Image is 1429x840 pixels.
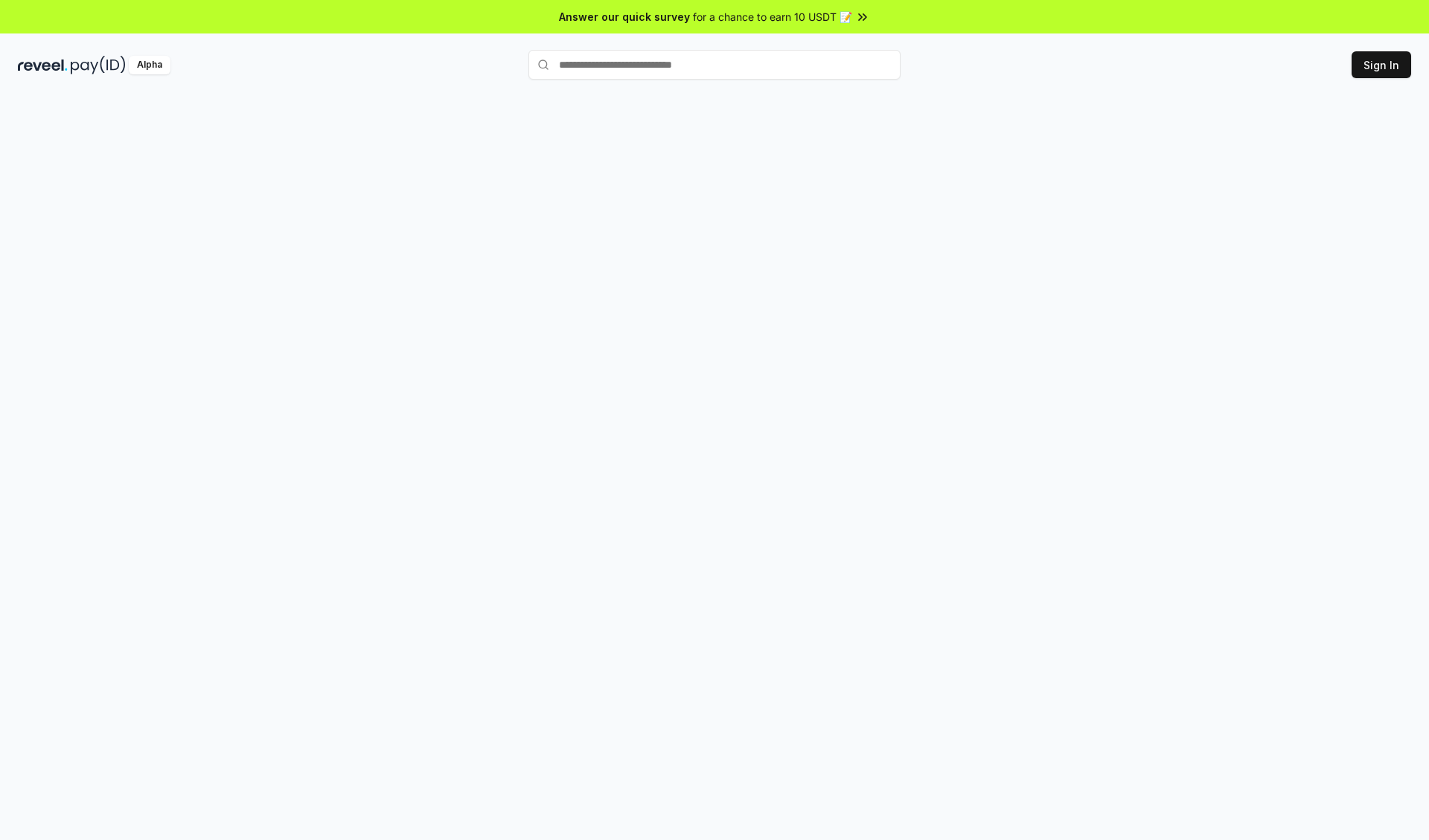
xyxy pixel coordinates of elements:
div: Alpha [129,56,170,74]
img: reveel_dark [18,56,68,74]
img: pay_id [71,56,126,74]
button: Sign In [1352,51,1411,78]
span: for a chance to earn 10 USDT 📝 [693,9,852,25]
span: Answer our quick survey [559,9,690,25]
